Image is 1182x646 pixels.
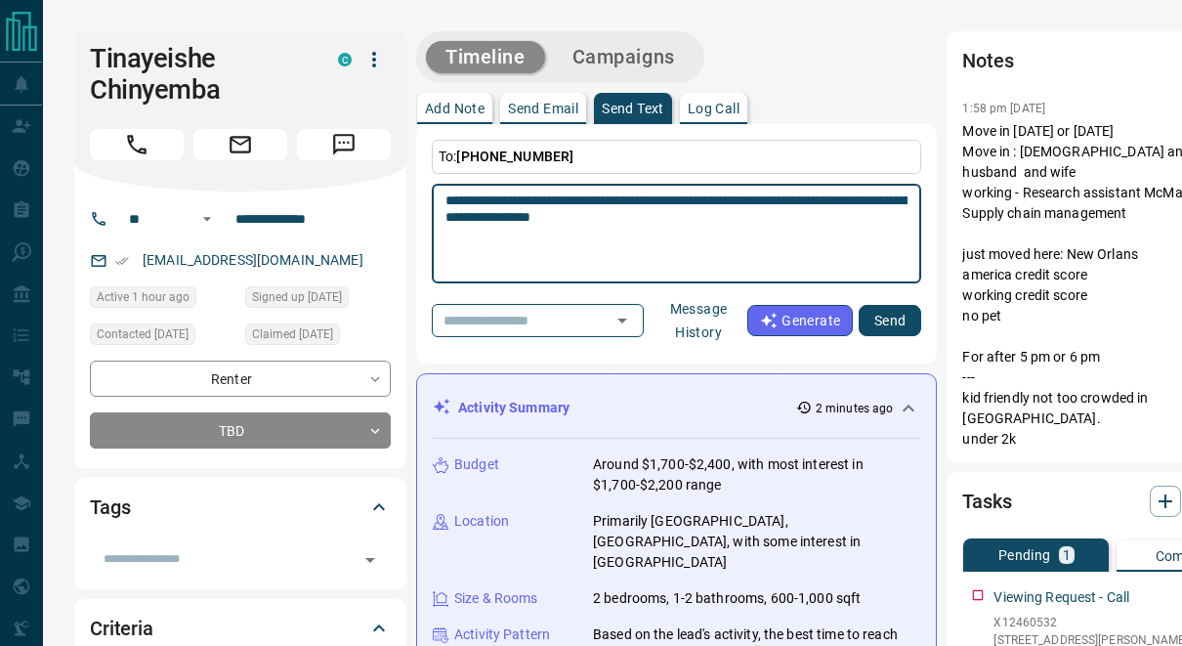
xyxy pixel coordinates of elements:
span: Signed up [DATE] [252,287,342,307]
p: 2 minutes ago [816,400,893,417]
div: condos.ca [338,53,352,66]
p: Pending [998,548,1051,562]
button: Open [609,307,636,334]
p: Primarily [GEOGRAPHIC_DATA], [GEOGRAPHIC_DATA], with some interest in [GEOGRAPHIC_DATA] [593,511,920,573]
p: To: [432,140,921,174]
p: Viewing Request - Call [993,587,1129,608]
span: Message [297,129,391,160]
p: Add Note [425,102,485,115]
button: Timeline [426,41,545,73]
span: [PHONE_NUMBER] [456,149,573,164]
span: Call [90,129,184,160]
p: Log Call [688,102,739,115]
p: Size & Rooms [454,588,538,609]
div: Mon Oct 06 2025 [90,323,235,351]
div: Tags [90,484,391,531]
button: Message History [650,293,747,348]
h2: Tasks [962,486,1011,517]
h1: Tinayeishe Chinyemba [90,43,309,106]
div: Tue Oct 14 2025 [90,286,235,314]
div: Sun Oct 05 2025 [245,286,391,314]
p: 2 bedrooms, 1-2 bathrooms, 600-1,000 sqft [593,588,861,609]
p: 1:58 pm [DATE] [962,102,1045,115]
button: Send [859,305,921,336]
p: Around $1,700-$2,400, with most interest in $1,700-$2,200 range [593,454,920,495]
button: Open [357,546,384,574]
h2: Criteria [90,613,153,644]
button: Campaigns [553,41,695,73]
p: 1 [1063,548,1071,562]
h2: Tags [90,492,130,523]
button: Open [195,207,219,231]
div: Activity Summary2 minutes ago [433,390,920,426]
span: Claimed [DATE] [252,324,333,344]
button: Generate [747,305,853,336]
p: Location [454,511,509,532]
div: Renter [90,361,391,397]
a: [EMAIL_ADDRESS][DOMAIN_NAME] [143,252,363,268]
h2: Notes [962,45,1013,76]
svg: Email Verified [115,254,129,268]
p: Activity Pattern [454,624,550,645]
p: Activity Summary [458,398,570,418]
p: Send Text [602,102,664,115]
p: Budget [454,454,499,475]
span: Active 1 hour ago [97,287,190,307]
span: Contacted [DATE] [97,324,189,344]
span: Email [193,129,287,160]
div: TBD [90,412,391,449]
p: Send Email [508,102,578,115]
div: Mon Oct 06 2025 [245,323,391,351]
